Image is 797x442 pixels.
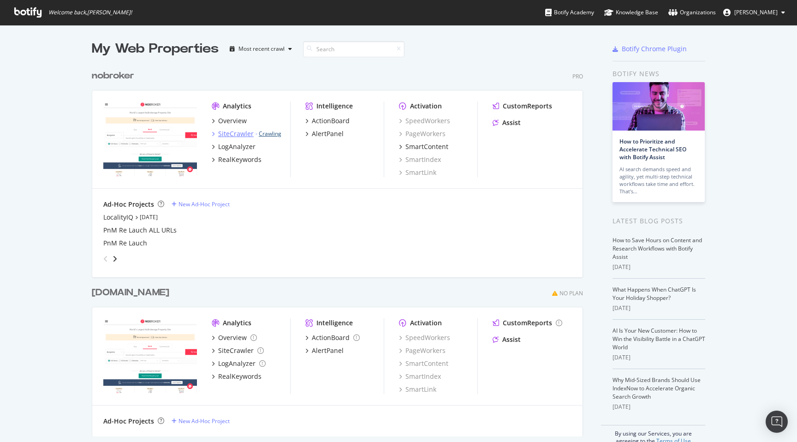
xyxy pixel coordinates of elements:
[212,359,266,368] a: LogAnalyzer
[399,155,441,164] a: SmartIndex
[226,42,296,56] button: Most recent crawl
[545,8,594,17] div: Botify Academy
[622,44,687,54] div: Botify Chrome Plugin
[223,102,251,111] div: Analytics
[178,417,230,425] div: New Ad-Hoc Project
[493,335,521,344] a: Assist
[212,129,281,138] a: SiteCrawler- Crawling
[92,40,219,58] div: My Web Properties
[734,8,778,16] span: Bharat Lohakare
[613,82,705,131] img: How to Prioritize and Accelerate Technical SEO with Botify Assist
[613,353,705,362] div: [DATE]
[399,333,450,342] a: SpeedWorkers
[493,118,521,127] a: Assist
[103,102,197,176] img: nobroker.com
[92,69,134,83] div: nobroker
[559,289,583,297] div: No Plan
[112,254,118,263] div: angle-right
[399,142,448,151] a: SmartContent
[613,263,705,271] div: [DATE]
[503,102,552,111] div: CustomReports
[316,102,353,111] div: Intelligence
[92,286,169,299] div: [DOMAIN_NAME]
[604,8,658,17] div: Knowledge Base
[619,137,686,161] a: How to Prioritize and Accelerate Technical SEO with Botify Assist
[312,333,350,342] div: ActionBoard
[218,142,256,151] div: LogAnalyzer
[613,376,701,400] a: Why Mid-Sized Brands Should Use IndexNow to Accelerate Organic Search Growth
[503,318,552,328] div: CustomReports
[613,286,696,302] a: What Happens When ChatGPT Is Your Holiday Shopper?
[256,130,281,137] div: -
[613,403,705,411] div: [DATE]
[305,116,350,125] a: ActionBoard
[218,333,247,342] div: Overview
[92,69,138,83] a: nobroker
[212,155,262,164] a: RealKeywords
[178,200,230,208] div: New Ad-Hoc Project
[103,226,177,235] a: PnM Re Lauch ALL URLs
[212,333,257,342] a: Overview
[410,318,442,328] div: Activation
[218,372,262,381] div: RealKeywords
[100,251,112,266] div: angle-left
[212,346,264,355] a: SiteCrawler
[399,168,436,177] a: SmartLink
[410,102,442,111] div: Activation
[399,385,436,394] a: SmartLink
[212,116,247,125] a: Overview
[716,5,792,20] button: [PERSON_NAME]
[238,46,285,52] div: Most recent crawl
[259,130,281,137] a: Crawling
[312,116,350,125] div: ActionBoard
[218,129,254,138] div: SiteCrawler
[103,200,154,209] div: Ad-Hoc Projects
[502,118,521,127] div: Assist
[399,372,441,381] a: SmartIndex
[613,44,687,54] a: Botify Chrome Plugin
[493,318,562,328] a: CustomReports
[303,41,404,57] input: Search
[399,346,446,355] a: PageWorkers
[103,239,147,248] div: PnM Re Lauch
[613,327,705,351] a: AI Is Your New Customer: How to Win the Visibility Battle in a ChatGPT World
[312,346,344,355] div: AlertPanel
[305,333,360,342] a: ActionBoard
[92,286,173,299] a: [DOMAIN_NAME]
[305,346,344,355] a: AlertPanel
[305,129,344,138] a: AlertPanel
[172,200,230,208] a: New Ad-Hoc Project
[312,129,344,138] div: AlertPanel
[613,69,705,79] div: Botify news
[212,372,262,381] a: RealKeywords
[92,58,590,436] div: grid
[399,129,446,138] div: PageWorkers
[668,8,716,17] div: Organizations
[493,102,552,111] a: CustomReports
[613,216,705,226] div: Latest Blog Posts
[48,9,132,16] span: Welcome back, [PERSON_NAME] !
[103,213,133,222] a: LocalityIQ
[613,304,705,312] div: [DATE]
[399,116,450,125] a: SpeedWorkers
[218,116,247,125] div: Overview
[212,142,256,151] a: LogAnalyzer
[218,359,256,368] div: LogAnalyzer
[619,166,698,195] div: AI search demands speed and agility, yet multi-step technical workflows take time and effort. Tha...
[399,359,448,368] a: SmartContent
[766,411,788,433] div: Open Intercom Messenger
[218,346,254,355] div: SiteCrawler
[572,72,583,80] div: Pro
[218,155,262,164] div: RealKeywords
[502,335,521,344] div: Assist
[405,142,448,151] div: SmartContent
